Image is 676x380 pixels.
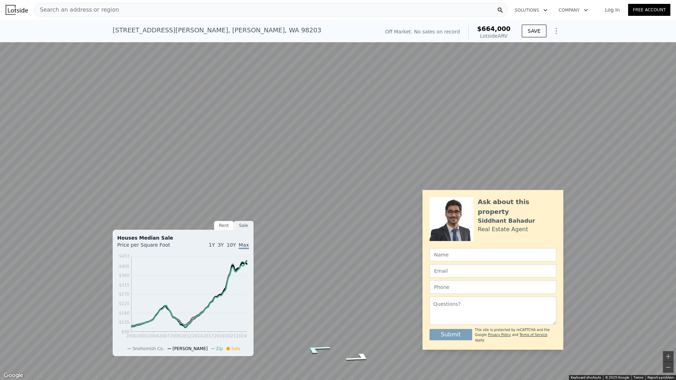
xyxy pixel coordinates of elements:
[214,334,225,338] tspan: 2019
[519,333,547,337] a: Terms of Service
[137,334,148,338] tspan: 2002
[236,334,247,338] tspan: 2024
[119,311,130,316] tspan: $180
[113,25,321,35] div: [STREET_ADDRESS][PERSON_NAME] , [PERSON_NAME] , WA 98203
[596,6,628,13] a: Log In
[239,242,249,249] span: Max
[478,197,556,217] div: Ask about this property
[430,248,556,261] input: Name
[117,241,183,253] div: Price per Square Foot
[231,346,240,351] span: Sale
[628,4,670,16] a: Free Account
[216,346,223,351] span: Zip
[119,320,130,325] tspan: $135
[214,221,234,230] div: Rent
[209,242,215,248] span: 1Y
[119,254,130,259] tspan: $453
[477,25,511,32] span: $664,000
[132,346,164,351] span: Snohomish Co.
[6,5,28,15] img: Lotside
[430,329,472,340] button: Submit
[478,217,535,225] div: Siddhant Bahadur
[119,301,130,306] tspan: $225
[173,346,208,351] span: [PERSON_NAME]
[234,221,254,230] div: Sale
[430,280,556,294] input: Phone
[478,225,528,234] div: Real Estate Agent
[225,334,236,338] tspan: 2021
[203,334,214,338] tspan: 2017
[227,242,236,248] span: 10Y
[119,292,130,297] tspan: $270
[477,32,511,39] div: Lotside ARV
[488,333,511,337] a: Privacy Policy
[385,28,460,35] div: Off Market. No sales on record
[119,264,130,269] tspan: $405
[117,234,249,241] div: Houses Median Sale
[522,25,546,37] button: SAVE
[170,334,181,338] tspan: 2009
[553,4,594,17] button: Company
[34,6,119,14] span: Search an address or region
[126,334,137,338] tspan: 2000
[181,334,192,338] tspan: 2012
[159,334,170,338] tspan: 2007
[549,24,563,38] button: Show Options
[430,264,556,278] input: Email
[475,328,556,343] div: This site is protected by reCAPTCHA and the Google and apply.
[192,334,203,338] tspan: 2014
[121,329,130,334] tspan: $90
[218,242,224,248] span: 3Y
[119,273,130,278] tspan: $360
[119,283,130,287] tspan: $315
[509,4,553,17] button: Solutions
[148,334,159,338] tspan: 2004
